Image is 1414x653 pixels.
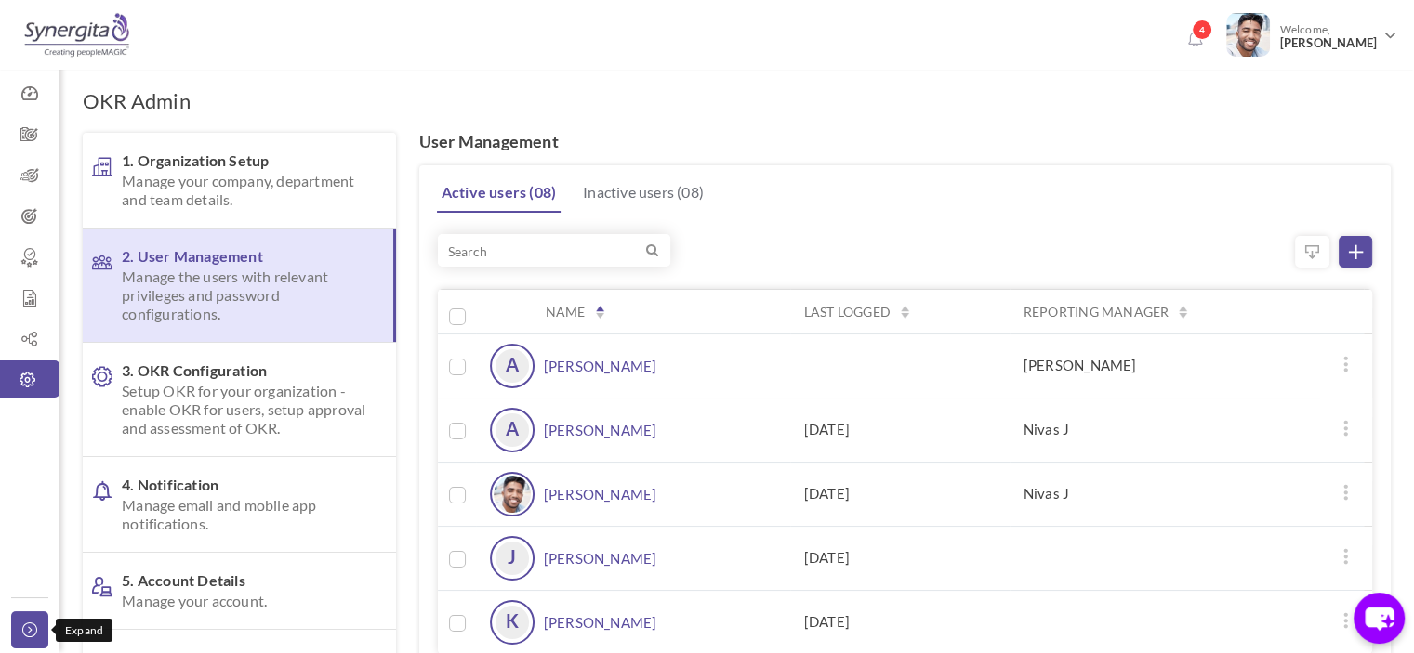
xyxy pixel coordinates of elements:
[122,382,366,438] span: Setup OKR for your organization - enable OKR for users, setup approval and assessment of OKR.
[419,133,1391,151] h4: User Management
[544,472,657,516] a: Frank N
[1010,398,1364,462] td: Nivas J
[790,462,1010,526] td: [DATE]
[1270,13,1381,59] span: Welcome,
[578,174,708,211] a: Inactive users ( )
[83,88,191,114] h1: OKR Admin
[122,247,363,323] span: 2. User Management
[1226,13,1270,57] img: Photo
[438,234,670,267] input: Search
[494,411,531,449] a: A
[1219,6,1405,59] a: Photo Welcome,[PERSON_NAME]
[544,408,657,452] a: Amelia Fancourt
[122,361,366,438] span: 3. OKR Configuration
[122,592,366,610] span: Manage your account.
[437,174,561,213] a: Active users ( )
[804,303,891,321] label: Last logged
[122,172,366,209] span: Manage your company, department and team details.
[790,526,1010,590] td: [DATE]
[476,289,790,333] th: Name: activate to sort column descending
[790,398,1010,462] td: [DATE]
[21,12,132,59] img: Logo
[544,536,657,581] a: John K
[681,183,698,201] span: 08
[56,619,112,642] div: Expand
[122,571,366,610] span: 5. Account Details
[1295,236,1329,268] a: Import users
[535,183,551,201] span: 08
[122,496,366,533] span: Manage email and mobile app notifications.
[1010,289,1364,333] th: Reporting Manager: activate to sort column ascending
[544,600,657,645] a: Kajal Shaikh
[494,347,531,385] a: A
[1339,236,1372,268] a: Invite Users
[494,604,531,641] a: K
[546,303,586,321] label: Name
[494,540,531,577] a: J
[544,344,657,388] a: Aakash M
[494,476,531,513] img: Z
[1192,20,1212,40] span: 4
[122,476,366,533] span: 4. Notification
[122,151,366,209] span: 1. Organization Setup
[1180,24,1209,54] a: Notifications
[1354,593,1405,644] button: chat-button
[790,289,1010,333] th: Last logged: activate to sort column ascending
[1024,303,1169,321] label: Reporting Manager
[122,268,363,323] span: Manage the users with relevant privileges and password configurations.
[1010,333,1364,398] td: [PERSON_NAME]
[1279,36,1377,50] span: [PERSON_NAME]
[1010,462,1364,526] td: Nivas J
